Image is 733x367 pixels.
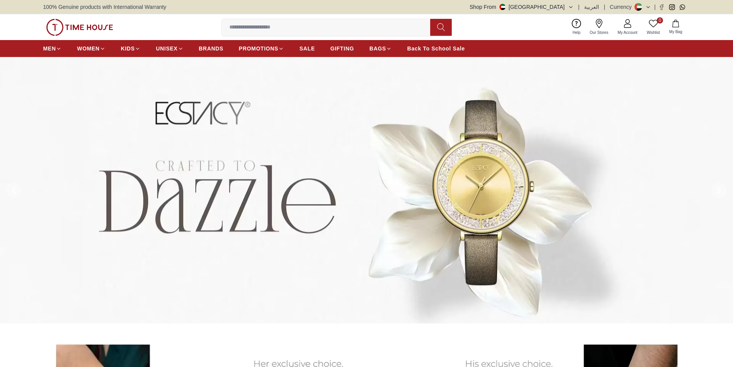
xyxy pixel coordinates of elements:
span: GIFTING [330,45,354,52]
span: Back To School Sale [407,45,465,52]
span: BAGS [369,45,386,52]
a: BAGS [369,42,392,55]
a: MEN [43,42,62,55]
a: Whatsapp [680,4,685,10]
span: 0 [657,17,663,23]
span: Our Stores [587,30,611,35]
span: SALE [299,45,315,52]
span: My Account [614,30,641,35]
a: BRANDS [199,42,224,55]
button: العربية [584,3,599,11]
span: UNISEX [156,45,177,52]
span: 100% Genuine products with International Warranty [43,3,166,11]
span: My Bag [666,29,685,35]
span: PROMOTIONS [239,45,279,52]
a: Our Stores [585,17,613,37]
a: 0Wishlist [642,17,665,37]
span: KIDS [121,45,135,52]
span: Wishlist [644,30,663,35]
a: KIDS [121,42,140,55]
a: PROMOTIONS [239,42,284,55]
a: Help [568,17,585,37]
span: Help [569,30,584,35]
div: Currency [610,3,635,11]
img: ... [46,19,113,36]
a: UNISEX [156,42,183,55]
span: | [578,3,580,11]
a: SALE [299,42,315,55]
a: Instagram [669,4,675,10]
button: My Bag [665,18,687,36]
a: Back To School Sale [407,42,465,55]
span: MEN [43,45,56,52]
a: Facebook [659,4,665,10]
span: | [654,3,656,11]
span: BRANDS [199,45,224,52]
a: WOMEN [77,42,105,55]
span: | [604,3,605,11]
a: GIFTING [330,42,354,55]
span: WOMEN [77,45,100,52]
img: United Arab Emirates [499,4,506,10]
button: Shop From[GEOGRAPHIC_DATA] [470,3,574,11]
